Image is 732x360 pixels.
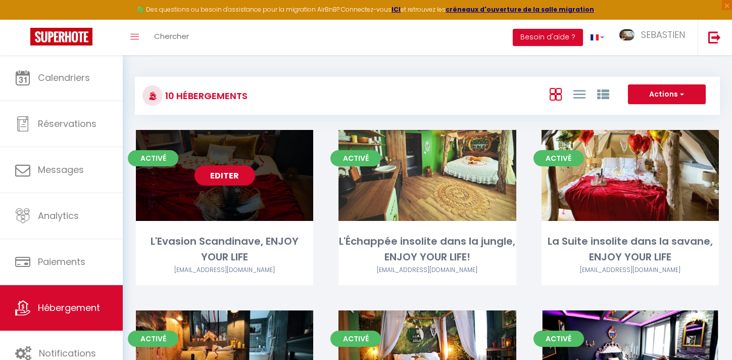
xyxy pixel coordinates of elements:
div: L'Échappée insolite dans la jungle, ENJOY YOUR LIFE! [338,234,516,265]
a: Vue en Box [550,85,562,102]
span: Analytics [38,209,79,222]
span: Notifications [39,347,96,359]
span: Chercher [154,31,189,41]
div: L'Evasion Scandinave, ENJOY YOUR LIFE [136,234,313,265]
span: Calendriers [38,71,90,84]
a: ... SEBASTIEN [612,20,698,55]
img: ... [619,29,635,41]
button: Ouvrir le widget de chat LiveChat [8,4,38,34]
span: SEBASTIEN [641,28,685,41]
div: Airbnb [338,265,516,275]
a: Editer [194,165,255,186]
span: Activé [533,331,584,347]
img: Super Booking [30,28,92,46]
div: Airbnb [136,265,313,275]
a: ICI [392,5,401,14]
a: Vue en Liste [573,85,585,102]
span: Activé [128,150,178,166]
div: La Suite insolite dans la savane, ENJOY YOUR LIFE [542,234,719,265]
span: Hébergement [38,301,100,314]
span: Activé [330,150,381,166]
span: Paiements [38,255,85,268]
span: Activé [533,150,584,166]
span: Réservations [38,117,96,130]
h3: 10 Hébergements [163,84,248,107]
span: Activé [128,331,178,347]
span: Activé [330,331,381,347]
button: Besoin d'aide ? [513,29,583,46]
span: Messages [38,163,84,176]
img: logout [708,31,721,43]
a: Chercher [147,20,197,55]
button: Actions [628,84,706,105]
div: Airbnb [542,265,719,275]
a: créneaux d'ouverture de la salle migration [446,5,594,14]
a: Vue par Groupe [597,85,609,102]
